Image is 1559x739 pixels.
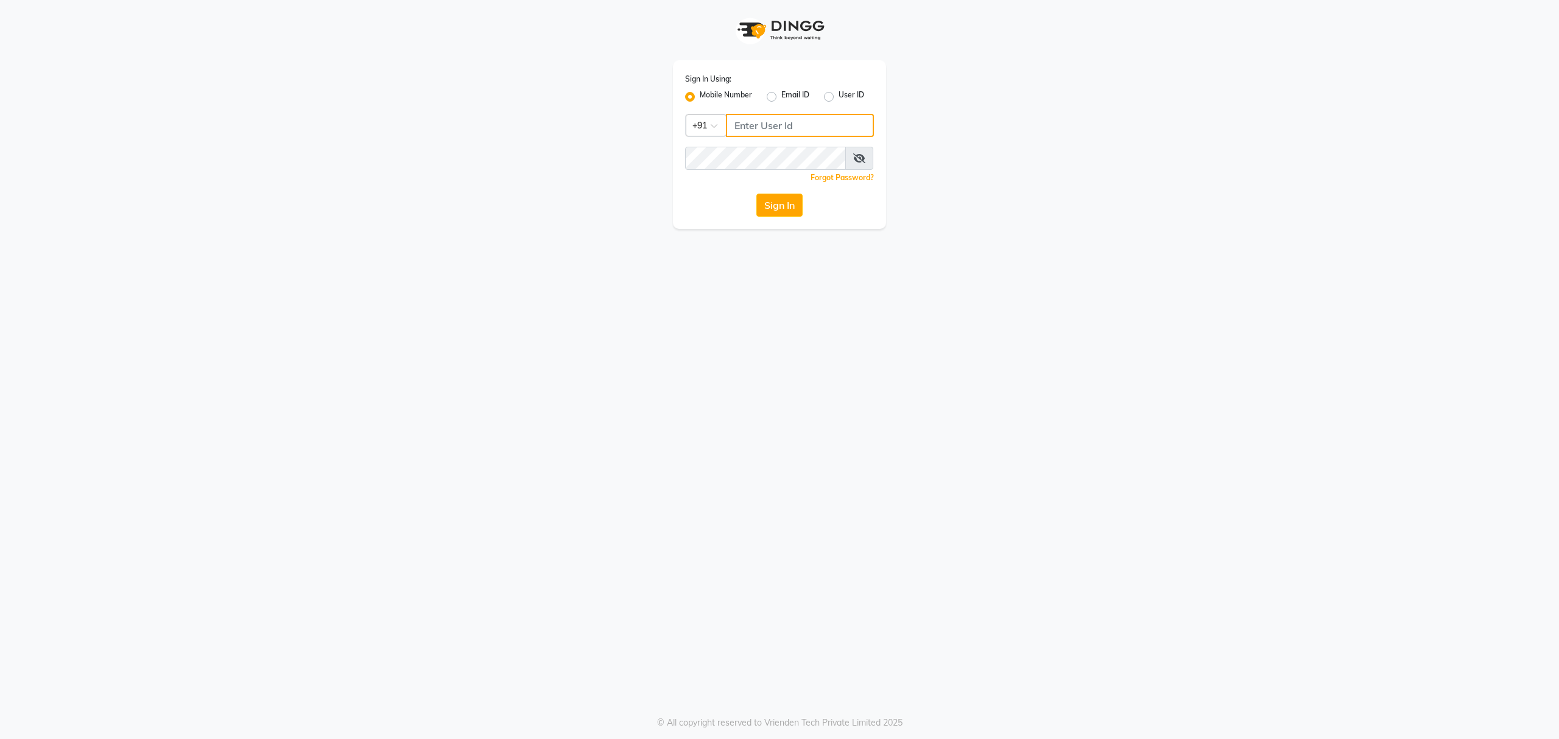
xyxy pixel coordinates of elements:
[811,173,874,182] a: Forgot Password?
[839,89,864,104] label: User ID
[726,114,874,137] input: Username
[685,74,731,85] label: Sign In Using:
[731,12,828,48] img: logo1.svg
[781,89,809,104] label: Email ID
[756,194,803,217] button: Sign In
[700,89,752,104] label: Mobile Number
[685,147,846,170] input: Username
